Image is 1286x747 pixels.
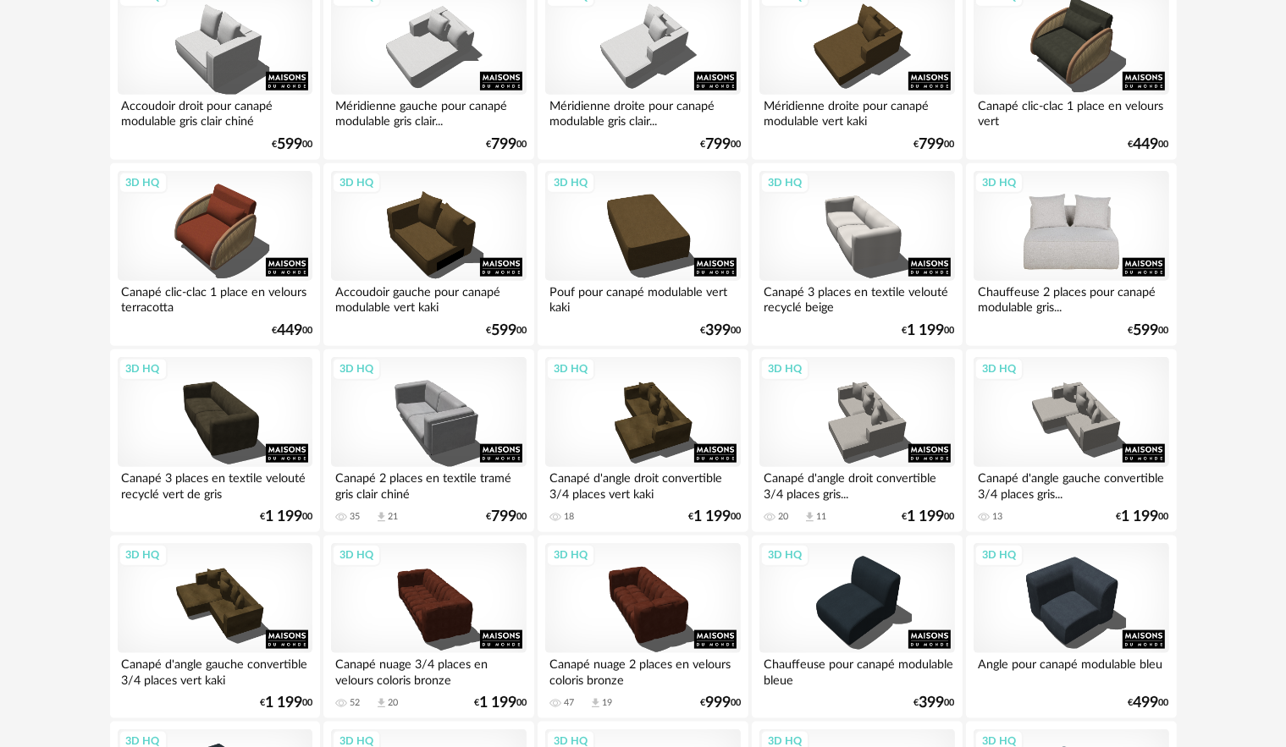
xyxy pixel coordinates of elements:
div: 3D HQ [546,544,595,566]
div: € 00 [1129,325,1169,337]
div: € 00 [1117,511,1169,523]
div: 3D HQ [760,172,809,194]
div: 11 [816,511,826,523]
div: Canapé nuage 3/4 places en velours coloris bronze [331,653,526,687]
a: 3D HQ Canapé d'angle gauche convertible 3/4 places vert kaki €1 19900 [110,536,320,718]
div: 3D HQ [974,544,1024,566]
div: Canapé clic-clac 1 place en velours vert [974,95,1168,129]
div: 21 [388,511,398,523]
div: € 00 [700,139,741,151]
a: 3D HQ Canapé clic-clac 1 place en velours terracotta €44900 [110,163,320,346]
a: 3D HQ Canapé d'angle gauche convertible 3/4 places gris... 13 €1 19900 [966,349,1176,532]
span: 1 199 [908,325,945,337]
div: 3D HQ [332,172,381,194]
div: 3D HQ [546,358,595,380]
span: 599 [277,139,302,151]
span: 449 [277,325,302,337]
div: € 00 [474,697,527,709]
div: Méridienne droite pour canapé modulable vert kaki [759,95,954,129]
span: 1 199 [693,511,731,523]
div: Canapé d'angle gauche convertible 3/4 places vert kaki [118,653,312,687]
span: 799 [491,511,516,523]
div: 35 [350,511,360,523]
div: € 00 [1129,697,1169,709]
div: 3D HQ [546,172,595,194]
div: 47 [564,697,574,709]
div: 19 [602,697,612,709]
div: 20 [388,697,398,709]
span: 399 [919,697,945,709]
a: 3D HQ Canapé nuage 3/4 places en velours coloris bronze 52 Download icon 20 €1 19900 [323,536,533,718]
span: 799 [491,139,516,151]
div: € 00 [902,325,955,337]
div: 3D HQ [760,358,809,380]
div: Canapé d'angle droit convertible 3/4 places gris... [759,467,954,501]
div: 3D HQ [332,544,381,566]
div: 13 [992,511,1002,523]
span: 1 199 [908,511,945,523]
div: Accoudoir droit pour canapé modulable gris clair chiné [118,95,312,129]
div: Méridienne droite pour canapé modulable gris clair... [545,95,740,129]
div: € 00 [914,697,955,709]
span: 599 [1134,325,1159,337]
div: 3D HQ [974,172,1024,194]
div: 3D HQ [332,358,381,380]
div: € 00 [260,511,312,523]
span: Download icon [589,697,602,710]
div: Canapé nuage 2 places en velours coloris bronze [545,653,740,687]
div: 3D HQ [974,358,1024,380]
span: 399 [705,325,731,337]
div: € 00 [700,325,741,337]
div: 52 [350,697,360,709]
div: 20 [778,511,788,523]
span: 799 [919,139,945,151]
a: 3D HQ Canapé 3 places en textile velouté recyclé beige €1 19900 [752,163,962,346]
span: 599 [491,325,516,337]
div: Canapé d'angle gauche convertible 3/4 places gris... [974,467,1168,501]
a: 3D HQ Canapé d'angle droit convertible 3/4 places vert kaki 18 €1 19900 [538,349,748,532]
span: Download icon [803,511,816,524]
div: Canapé clic-clac 1 place en velours terracotta [118,281,312,315]
a: 3D HQ Canapé 3 places en textile velouté recyclé vert de gris €1 19900 [110,349,320,532]
span: Download icon [375,697,388,710]
div: € 00 [272,139,312,151]
a: 3D HQ Canapé nuage 2 places en velours coloris bronze 47 Download icon 19 €99900 [538,536,748,718]
div: € 00 [1129,139,1169,151]
div: Accoudoir gauche pour canapé modulable vert kaki [331,281,526,315]
div: 3D HQ [760,544,809,566]
span: 1 199 [265,511,302,523]
span: 449 [1134,139,1159,151]
div: Chauffeuse 2 places pour canapé modulable gris... [974,281,1168,315]
div: € 00 [914,139,955,151]
a: 3D HQ Chauffeuse 2 places pour canapé modulable gris... €59900 [966,163,1176,346]
div: Méridienne gauche pour canapé modulable gris clair... [331,95,526,129]
a: 3D HQ Canapé 2 places en textile tramé gris clair chiné 35 Download icon 21 €79900 [323,349,533,532]
a: 3D HQ Angle pour canapé modulable bleu €49900 [966,536,1176,718]
div: Canapé d'angle droit convertible 3/4 places vert kaki [545,467,740,501]
div: € 00 [902,511,955,523]
div: € 00 [272,325,312,337]
span: Download icon [375,511,388,524]
a: 3D HQ Chauffeuse pour canapé modulable bleue €39900 [752,536,962,718]
div: Pouf pour canapé modulable vert kaki [545,281,740,315]
span: 999 [705,697,731,709]
span: 1 199 [265,697,302,709]
div: Canapé 3 places en textile velouté recyclé vert de gris [118,467,312,501]
div: Angle pour canapé modulable bleu [974,653,1168,687]
span: 1 199 [1122,511,1159,523]
div: Chauffeuse pour canapé modulable bleue [759,653,954,687]
div: Canapé 3 places en textile velouté recyclé beige [759,281,954,315]
span: 1 199 [479,697,516,709]
div: € 00 [688,511,741,523]
div: € 00 [260,697,312,709]
span: 499 [1134,697,1159,709]
span: 799 [705,139,731,151]
div: 3D HQ [119,544,168,566]
div: 3D HQ [119,172,168,194]
div: 18 [564,511,574,523]
a: 3D HQ Canapé d'angle droit convertible 3/4 places gris... 20 Download icon 11 €1 19900 [752,349,962,532]
div: 3D HQ [119,358,168,380]
div: Canapé 2 places en textile tramé gris clair chiné [331,467,526,501]
a: 3D HQ Accoudoir gauche pour canapé modulable vert kaki €59900 [323,163,533,346]
div: € 00 [486,325,527,337]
